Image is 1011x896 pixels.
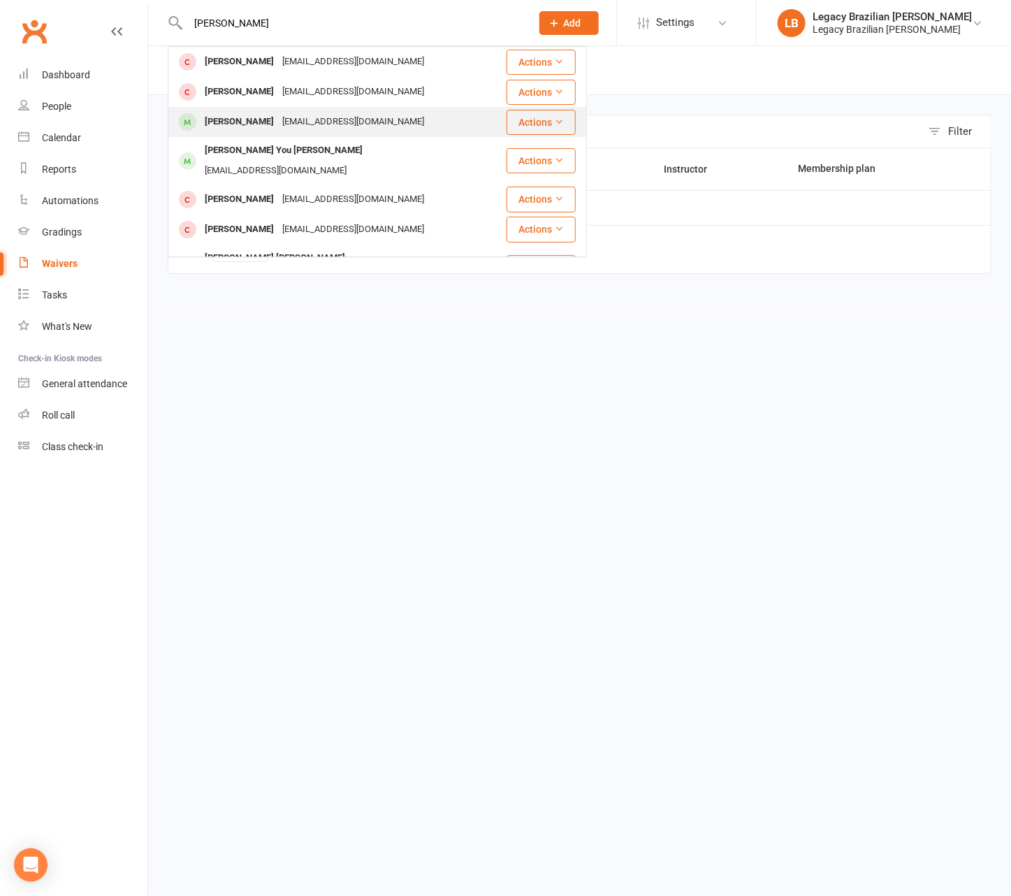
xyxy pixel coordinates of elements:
[813,23,972,36] div: Legacy Brazilian [PERSON_NAME]
[278,219,428,240] div: [EMAIL_ADDRESS][DOMAIN_NAME]
[18,217,147,248] a: Gradings
[201,112,278,132] div: [PERSON_NAME]
[201,161,351,181] div: [EMAIL_ADDRESS][DOMAIN_NAME]
[778,9,806,37] div: LB
[18,154,147,185] a: Reports
[278,189,428,210] div: [EMAIL_ADDRESS][DOMAIN_NAME]
[42,258,78,269] div: Waivers
[18,400,147,431] a: Roll call
[507,50,576,75] button: Actions
[18,431,147,463] a: Class kiosk mode
[42,195,99,206] div: Automations
[507,187,576,212] button: Actions
[18,248,147,280] a: Waivers
[564,17,581,29] span: Add
[948,123,972,140] div: Filter
[507,110,576,135] button: Actions
[42,441,103,452] div: Class check-in
[42,226,82,238] div: Gradings
[201,140,367,161] div: [PERSON_NAME] You [PERSON_NAME]
[507,255,576,280] button: Actions
[278,112,428,132] div: [EMAIL_ADDRESS][DOMAIN_NAME]
[278,82,428,102] div: [EMAIL_ADDRESS][DOMAIN_NAME]
[539,11,599,35] button: Add
[664,164,722,175] span: Instructor
[42,410,75,421] div: Roll call
[550,161,596,178] button: Signed
[17,14,52,49] a: Clubworx
[18,185,147,217] a: Automations
[184,13,521,33] input: Search...
[18,311,147,342] a: What's New
[664,161,722,178] button: Instructor
[786,148,951,190] th: Membership plan
[42,69,90,80] div: Dashboard
[18,368,147,400] a: General attendance kiosk mode
[42,289,67,301] div: Tasks
[201,219,278,240] div: [PERSON_NAME]
[278,52,428,72] div: [EMAIL_ADDRESS][DOMAIN_NAME]
[550,164,596,175] span: Signed
[18,280,147,311] a: Tasks
[201,189,278,210] div: [PERSON_NAME]
[42,164,76,175] div: Reports
[18,59,147,91] a: Dashboard
[507,148,576,173] button: Actions
[201,248,349,268] div: [PERSON_NAME] [PERSON_NAME]
[42,378,127,389] div: General attendance
[922,115,991,147] button: Filter
[14,848,48,882] div: Open Intercom Messenger
[42,132,81,143] div: Calendar
[42,321,92,332] div: What's New
[507,217,576,242] button: Actions
[813,10,972,23] div: Legacy Brazilian [PERSON_NAME]
[42,101,71,112] div: People
[507,80,576,105] button: Actions
[18,122,147,154] a: Calendar
[18,91,147,122] a: People
[201,52,278,72] div: [PERSON_NAME]
[201,82,278,102] div: [PERSON_NAME]
[656,7,694,38] span: Settings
